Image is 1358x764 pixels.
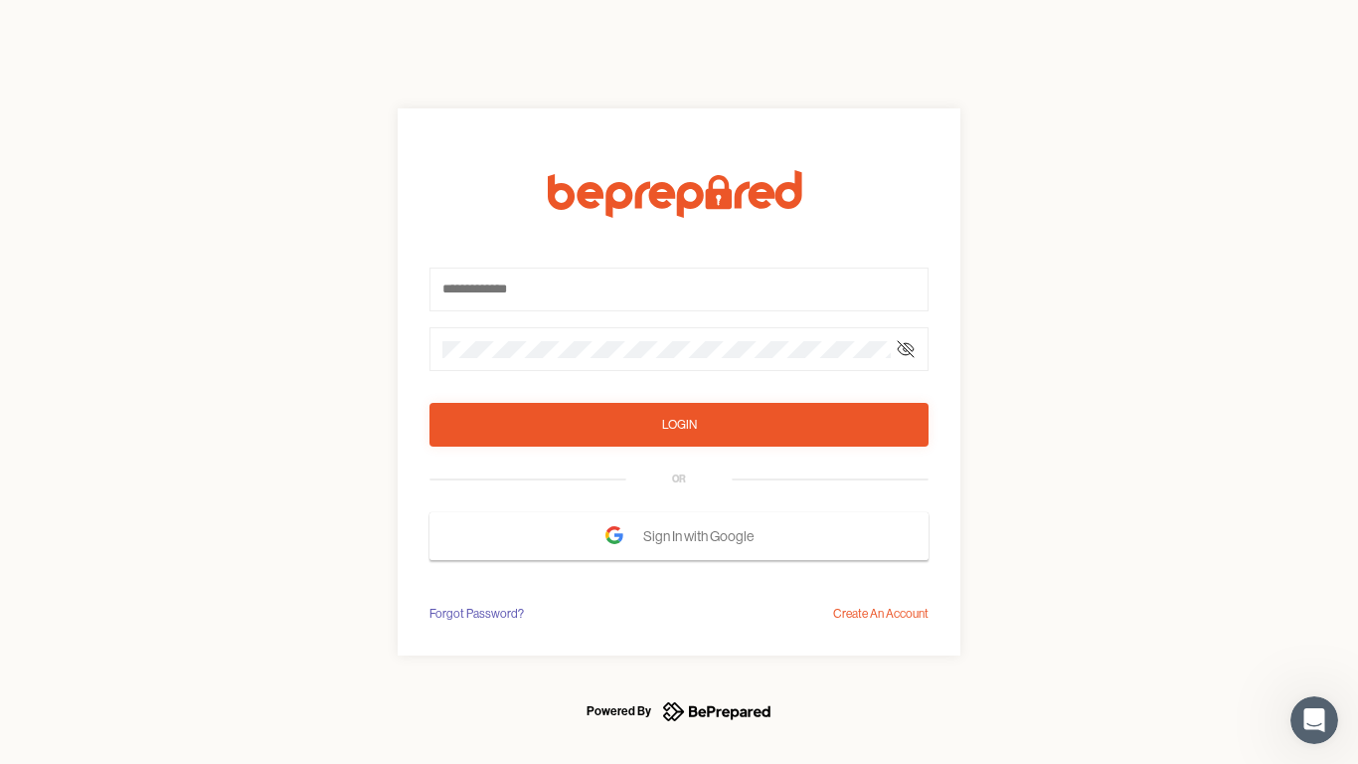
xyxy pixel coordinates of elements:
div: OR [672,472,686,487]
div: Create An Account [833,604,929,624]
div: Powered By [587,699,651,723]
iframe: Intercom live chat [1290,696,1338,744]
div: Login [662,415,697,435]
button: Sign In with Google [429,512,929,560]
span: Sign In with Google [643,518,764,554]
div: Forgot Password? [429,604,524,624]
button: Login [429,403,929,447]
